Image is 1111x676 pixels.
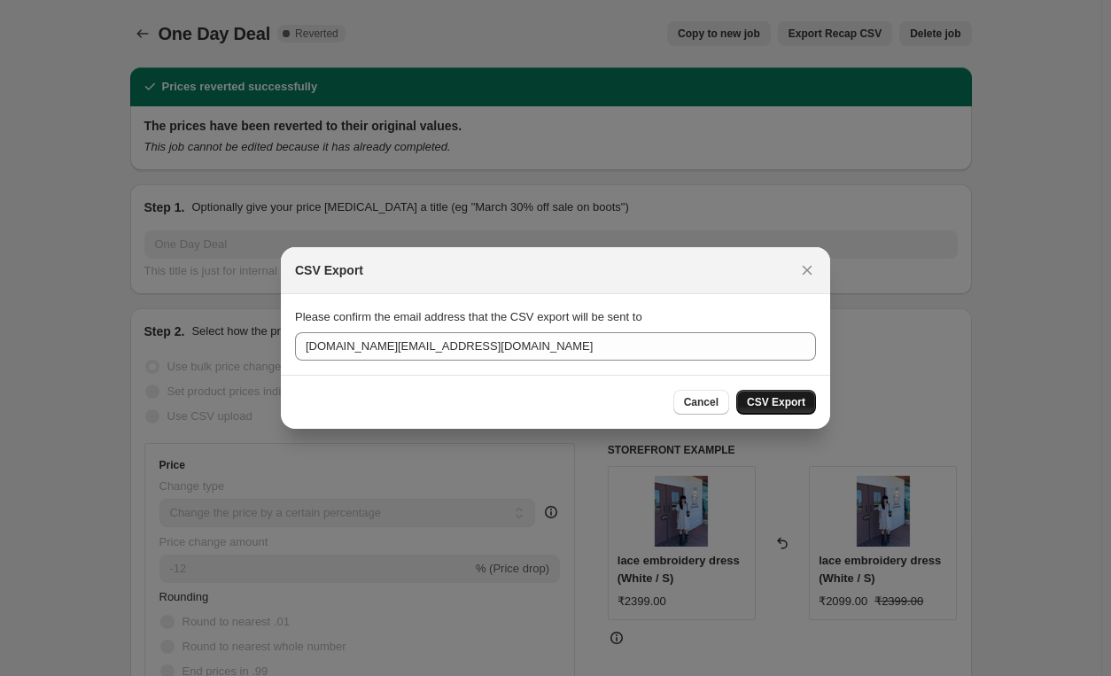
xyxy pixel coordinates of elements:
[736,390,816,415] button: CSV Export
[747,395,805,409] span: CSV Export
[684,395,719,409] span: Cancel
[295,310,642,323] span: Please confirm the email address that the CSV export will be sent to
[295,261,363,279] h2: CSV Export
[795,258,820,283] button: Close
[673,390,729,415] button: Cancel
